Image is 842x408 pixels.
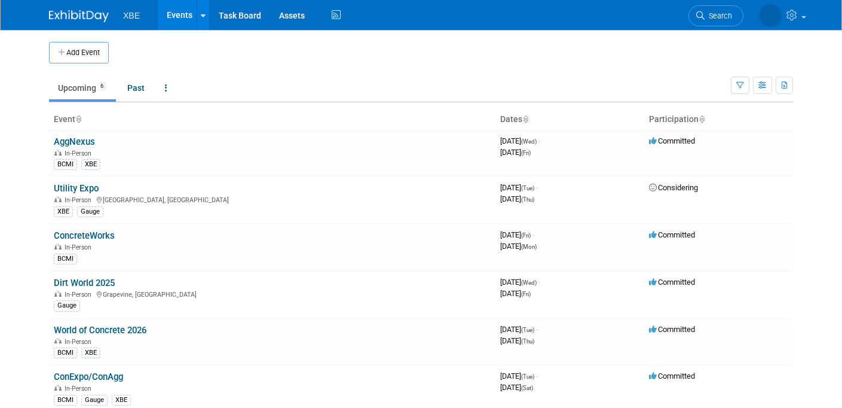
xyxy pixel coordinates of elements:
[705,11,732,20] span: Search
[522,114,528,124] a: Sort by Start Date
[538,278,540,287] span: -
[500,242,537,251] span: [DATE]
[54,136,95,147] a: AggNexus
[649,183,698,192] span: Considering
[500,148,531,157] span: [DATE]
[688,5,743,26] a: Search
[521,373,534,380] span: (Tue)
[649,136,695,145] span: Committed
[77,206,103,217] div: Gauge
[54,300,80,311] div: Gauge
[649,372,695,380] span: Committed
[521,138,537,145] span: (Wed)
[65,196,95,204] span: In-Person
[49,10,109,22] img: ExhibitDay
[536,325,538,334] span: -
[521,279,537,286] span: (Wed)
[500,336,534,345] span: [DATE]
[649,230,695,239] span: Committed
[54,206,73,217] div: XBE
[81,348,100,358] div: XBE
[699,114,705,124] a: Sort by Participation Type
[49,42,109,63] button: Add Event
[532,230,534,239] span: -
[500,289,531,298] span: [DATE]
[649,278,695,287] span: Committed
[54,278,115,288] a: Dirt World 2025
[112,395,131,406] div: XBE
[49,77,116,99] a: Upcoming6
[521,232,531,239] span: (Fri)
[54,230,115,241] a: ConcreteWorks
[500,325,538,334] span: [DATE]
[759,4,782,27] img: Dave Cataldi
[521,338,534,345] span: (Thu)
[65,150,95,157] span: In-Person
[54,159,77,170] div: BCMI
[81,159,100,170] div: XBE
[521,150,531,156] span: (Fri)
[54,385,62,391] img: In-Person Event
[54,254,77,264] div: BCMI
[54,325,146,336] a: World of Concrete 2026
[521,327,534,333] span: (Tue)
[65,385,95,392] span: In-Person
[500,383,533,392] span: [DATE]
[54,291,62,297] img: In-Person Event
[123,11,140,20] span: XBE
[500,372,538,380] span: [DATE]
[54,194,491,204] div: [GEOGRAPHIC_DATA], [GEOGRAPHIC_DATA]
[500,183,538,192] span: [DATE]
[649,325,695,334] span: Committed
[49,109,495,130] th: Event
[500,278,540,287] span: [DATE]
[521,196,534,203] span: (Thu)
[54,395,77,406] div: BCMI
[54,196,62,202] img: In-Person Event
[521,243,537,250] span: (Mon)
[75,114,81,124] a: Sort by Event Name
[54,372,123,382] a: ConExpo/ConAgg
[500,136,540,145] span: [DATE]
[54,338,62,344] img: In-Person Event
[97,82,107,91] span: 6
[538,136,540,145] span: -
[521,291,531,297] span: (Fri)
[65,338,95,346] span: In-Person
[81,395,108,406] div: Gauge
[54,243,62,249] img: In-Person Event
[54,150,62,156] img: In-Person Event
[65,291,95,299] span: In-Person
[54,289,491,299] div: Grapevine, [GEOGRAPHIC_DATA]
[54,183,99,194] a: Utility Expo
[500,230,534,239] span: [DATE]
[495,109,644,130] th: Dates
[65,243,95,251] span: In-Person
[521,185,534,191] span: (Tue)
[536,183,538,192] span: -
[118,77,154,99] a: Past
[521,385,533,391] span: (Sat)
[644,109,793,130] th: Participation
[54,348,77,358] div: BCMI
[500,194,534,203] span: [DATE]
[536,372,538,380] span: -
